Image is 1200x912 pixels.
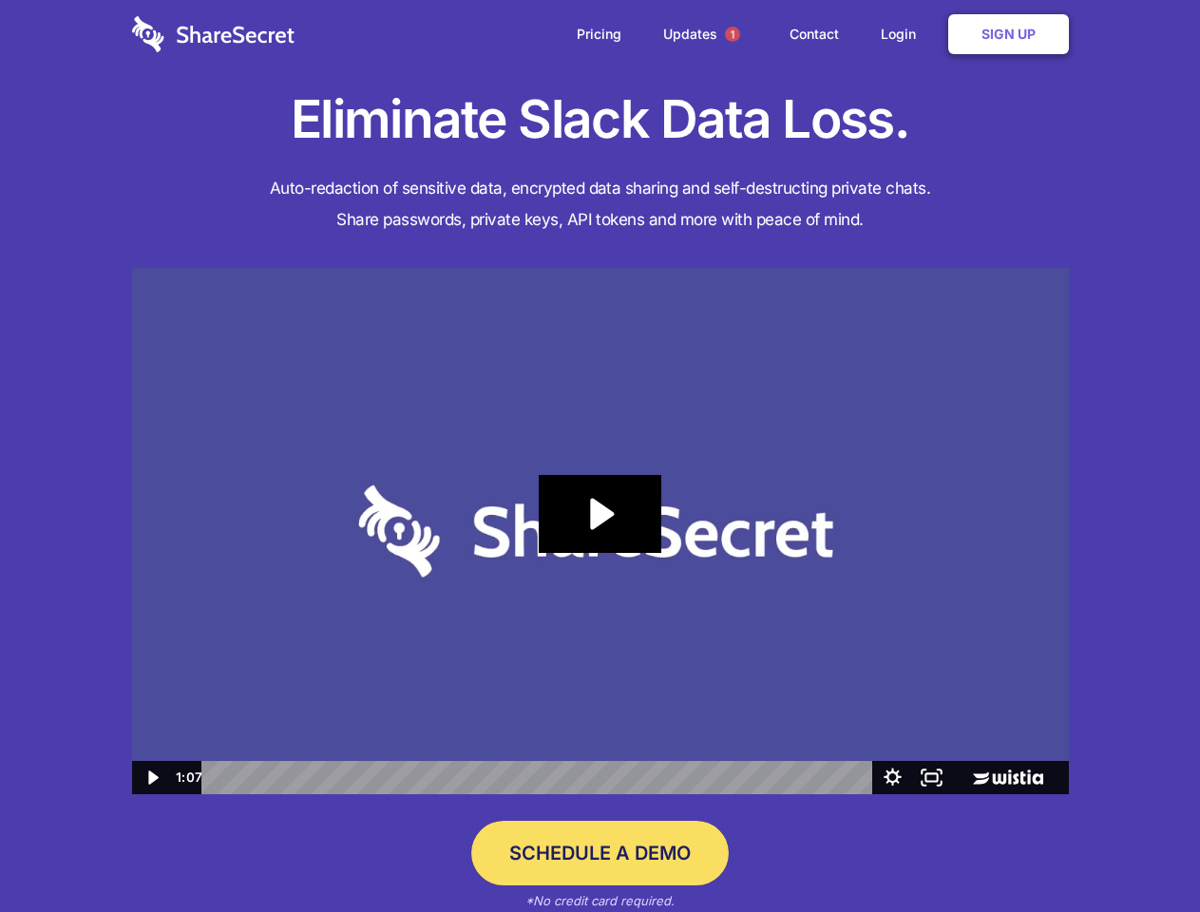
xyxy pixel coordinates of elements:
img: logo-wordmark-white-trans-d4663122ce5f474addd5e946df7df03e33cb6a1c49d2221995e7729f52c070b2.svg [132,16,295,52]
h4: Auto-redaction of sensitive data, encrypted data sharing and self-destructing private chats. Shar... [132,173,1069,236]
h1: Eliminate Slack Data Loss. [132,85,1069,154]
a: Contact [771,5,858,64]
img: Sharesecret [132,268,1069,795]
a: Pricing [558,5,640,64]
a: Login [862,5,944,64]
button: Play Video [132,761,171,794]
iframe: Drift Widget Chat Controller [1105,817,1177,889]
